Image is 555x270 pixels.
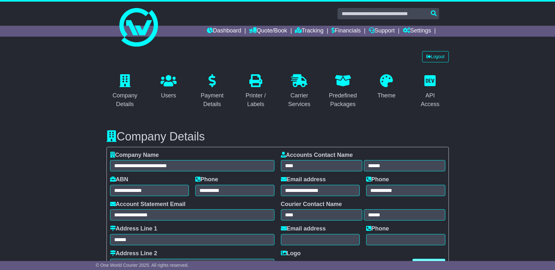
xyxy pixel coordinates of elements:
label: Email address [281,225,326,232]
label: Logo [281,250,301,257]
a: Logout [422,51,449,62]
a: Financials [331,26,361,37]
label: ABN [110,176,128,183]
a: Predefined Packages [324,72,362,111]
label: Address Line 2 [110,250,157,257]
label: Company Name [110,152,159,159]
a: Dashboard [207,26,241,37]
div: Company Details [111,91,140,109]
label: Phone [366,225,389,232]
h3: Company Details [106,130,449,143]
a: Settings [403,26,431,37]
div: Users [161,91,177,100]
div: Carrier Services [285,91,314,109]
a: Payment Details [194,72,231,111]
div: Printer / Labels [241,91,270,109]
a: Printer / Labels [237,72,274,111]
a: Support [369,26,395,37]
div: Payment Details [198,91,227,109]
a: Company Details [106,72,144,111]
label: Phone [366,176,389,183]
label: Phone [195,176,218,183]
span: © One World Courier 2025. All rights reserved. [96,263,189,268]
a: API Access [412,72,449,111]
label: Email address [281,176,326,183]
a: Carrier Services [281,72,318,111]
a: Users [156,72,181,102]
label: Courier Contact Name [281,201,342,208]
div: Predefined Packages [328,91,357,109]
a: Theme [373,72,400,102]
label: Address Line 1 [110,225,157,232]
label: Accounts Contact Name [281,152,353,159]
a: Quote/Book [249,26,287,37]
a: Tracking [295,26,323,37]
div: Theme [377,91,395,100]
div: API Access [416,91,445,109]
label: Account Statement Email [110,201,186,208]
